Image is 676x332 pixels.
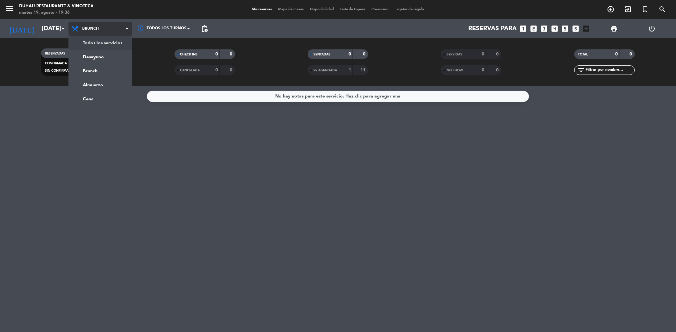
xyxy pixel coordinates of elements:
[607,5,615,13] i: add_circle_outline
[349,68,351,72] strong: 1
[585,67,635,74] input: Filtrar por nombre...
[447,69,463,72] span: NO SHOW
[19,3,94,10] div: Duhau Restaurante & Vinoteca
[215,68,218,72] strong: 0
[620,4,637,15] span: WALK IN
[69,78,132,92] a: Almuerzo
[337,8,369,11] span: Lista de Espera
[69,36,132,50] a: Todos los servicios
[648,25,656,32] i: power_settings_new
[447,53,462,56] span: SERVIDAS
[578,53,588,56] span: TOTAL
[642,5,649,13] i: turned_in_not
[629,52,633,56] strong: 0
[82,26,99,31] span: Brunch
[361,68,367,72] strong: 11
[69,64,132,78] a: Brunch
[45,52,65,55] span: RESERVADAS
[550,25,559,33] i: looks_4
[180,69,200,72] span: CANCELADA
[45,62,67,65] span: CONFIRMADA
[69,50,132,64] a: Desayuno
[69,92,132,106] a: Cena
[230,52,234,56] strong: 0
[313,69,337,72] span: RE AGENDADA
[369,8,392,11] span: Pre-acceso
[5,4,14,16] button: menu
[215,52,218,56] strong: 0
[313,53,330,56] span: SENTADAS
[654,4,671,15] span: BUSCAR
[230,68,234,72] strong: 0
[602,4,620,15] span: RESERVAR MESA
[519,25,527,33] i: looks_one
[496,52,500,56] strong: 0
[180,53,198,56] span: CHECK INS
[633,19,671,38] div: LOG OUT
[529,25,538,33] i: looks_two
[615,52,618,56] strong: 0
[59,25,67,32] i: arrow_drop_down
[582,25,590,33] i: add_box
[482,52,485,56] strong: 0
[482,68,485,72] strong: 0
[249,8,275,11] span: Mis reservas
[19,10,94,16] div: martes 19. agosto - 19:36
[637,4,654,15] span: Reserva especial
[468,25,517,32] span: Reservas para
[392,8,428,11] span: Tarjetas de regalo
[276,93,401,100] div: No hay notas para este servicio. Haz clic para agregar una
[624,5,632,13] i: exit_to_app
[307,8,337,11] span: Disponibilidad
[5,22,39,36] i: [DATE]
[610,25,618,32] span: print
[496,68,500,72] strong: 0
[540,25,548,33] i: looks_3
[578,66,585,74] i: filter_list
[349,52,351,56] strong: 0
[572,25,580,33] i: looks_6
[659,5,666,13] i: search
[45,69,70,72] span: SIN CONFIRMAR
[363,52,367,56] strong: 0
[275,8,307,11] span: Mapa de mesas
[561,25,569,33] i: looks_5
[201,25,208,32] span: pending_actions
[5,4,14,13] i: menu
